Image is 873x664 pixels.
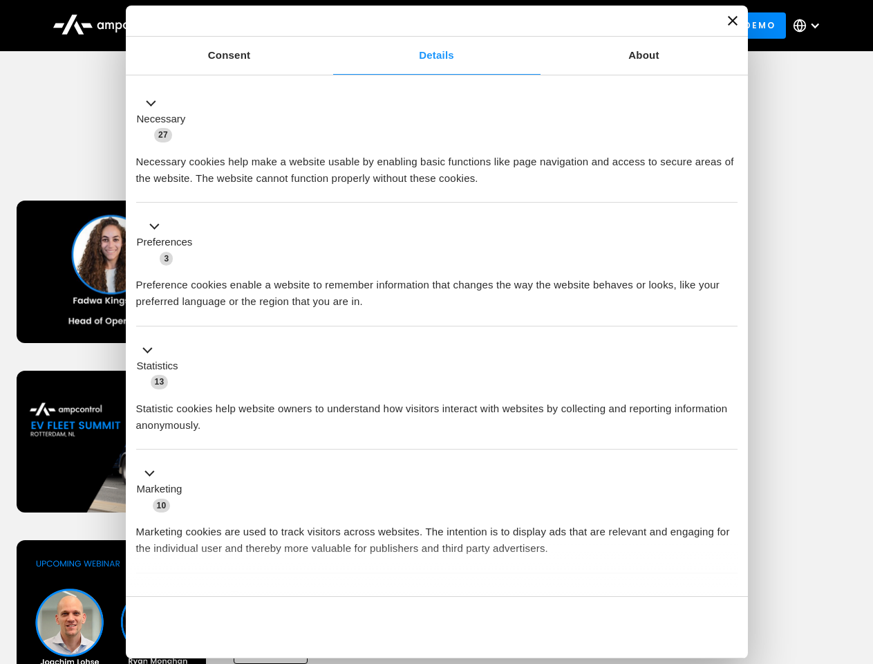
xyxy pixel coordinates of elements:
span: 3 [160,252,173,266]
span: 10 [153,499,171,513]
div: Marketing cookies are used to track visitors across websites. The intention is to display ads tha... [136,513,738,557]
div: Necessary cookies help make a website usable by enabling basic functions like page navigation and... [136,143,738,187]
label: Statistics [137,358,178,374]
label: Necessary [137,111,186,127]
div: Statistic cookies help website owners to understand how visitors interact with websites by collec... [136,390,738,434]
a: About [541,37,748,75]
button: Necessary (27) [136,95,194,143]
button: Close banner [728,16,738,26]
span: 27 [154,128,172,142]
a: Consent [126,37,333,75]
h1: Upcoming Webinars [17,140,857,173]
a: Details [333,37,541,75]
button: Preferences (3) [136,219,201,267]
label: Preferences [137,234,193,250]
button: Statistics (13) [136,342,187,390]
button: Marketing (10) [136,465,191,514]
button: Unclassified (2) [136,589,250,606]
span: 13 [151,375,169,389]
label: Marketing [137,481,182,497]
span: 2 [228,591,241,605]
button: Okay [538,607,737,647]
div: Preference cookies enable a website to remember information that changes the way the website beha... [136,266,738,310]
